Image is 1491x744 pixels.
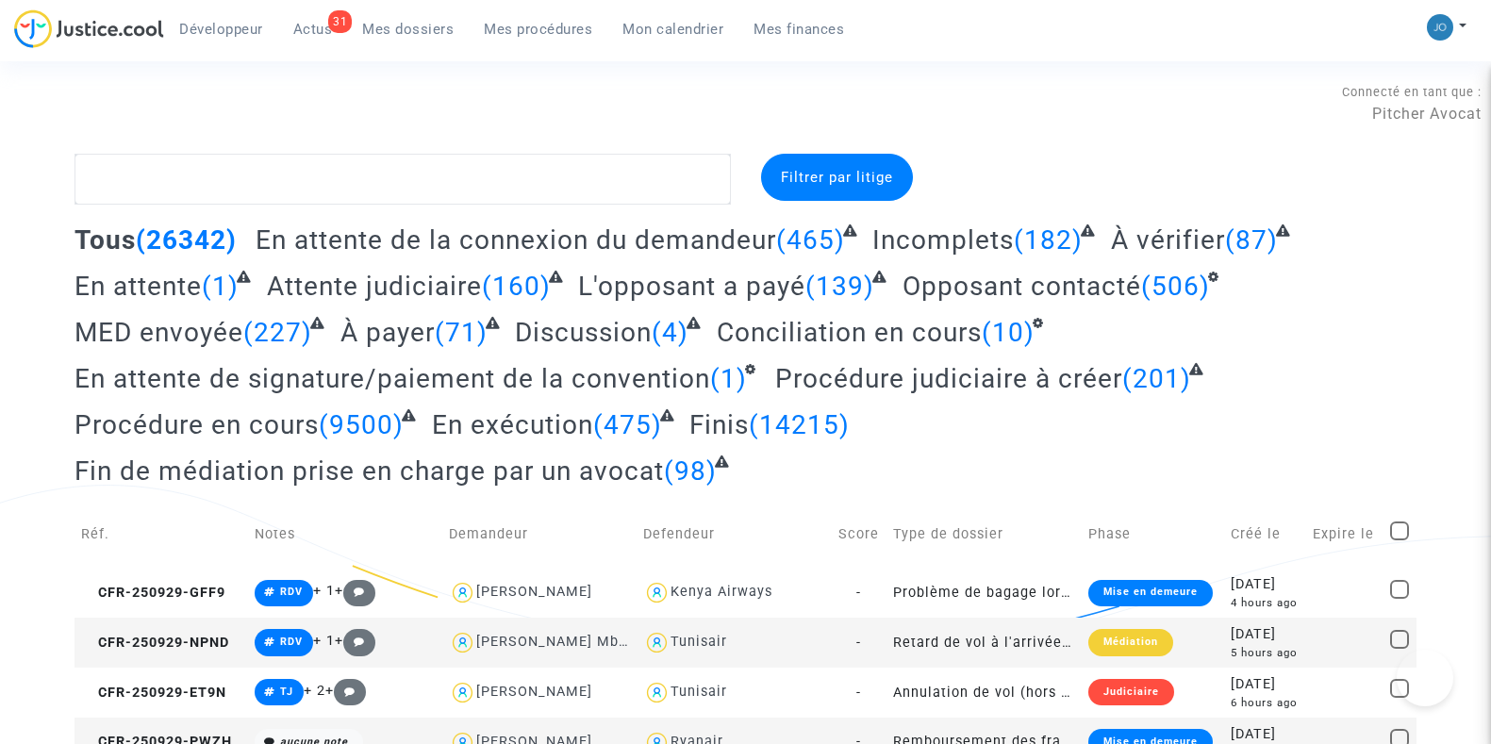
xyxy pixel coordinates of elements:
[469,15,607,43] a: Mes procédures
[671,684,727,700] div: Tunisair
[1082,501,1224,568] td: Phase
[982,317,1035,348] span: (10)
[607,15,738,43] a: Mon calendrier
[1122,363,1191,394] span: (201)
[81,685,226,701] span: CFR-250929-ET9N
[75,271,202,302] span: En attente
[328,10,352,33] div: 31
[476,684,592,700] div: [PERSON_NAME]
[347,15,469,43] a: Mes dossiers
[652,317,688,348] span: (4)
[593,409,662,440] span: (475)
[1141,271,1210,302] span: (506)
[1225,224,1278,256] span: (87)
[886,501,1081,568] td: Type de dossier
[449,679,476,706] img: icon-user.svg
[1231,574,1300,595] div: [DATE]
[136,224,237,256] span: (26342)
[856,635,861,651] span: -
[1224,501,1307,568] td: Créé le
[435,317,488,348] span: (71)
[643,679,671,706] img: icon-user.svg
[856,685,861,701] span: -
[75,363,710,394] span: En attente de signature/paiement de la convention
[267,271,482,302] span: Attente judiciaire
[476,584,592,600] div: [PERSON_NAME]
[578,271,805,302] span: L'opposant a payé
[664,455,717,487] span: (98)
[1231,595,1300,611] div: 4 hours ago
[1231,695,1300,711] div: 6 hours ago
[75,317,243,348] span: MED envoyée
[449,629,476,656] img: icon-user.svg
[643,579,671,606] img: icon-user.svg
[313,583,335,599] span: + 1
[775,363,1122,394] span: Procédure judiciaire à créer
[293,21,333,38] span: Actus
[319,409,404,440] span: (9500)
[484,21,592,38] span: Mes procédures
[14,9,164,48] img: jc-logo.svg
[248,501,442,568] td: Notes
[671,634,727,650] div: Tunisair
[717,317,982,348] span: Conciliation en cours
[362,21,454,38] span: Mes dossiers
[442,501,637,568] td: Demandeur
[622,21,723,38] span: Mon calendrier
[75,224,136,256] span: Tous
[886,668,1081,718] td: Annulation de vol (hors UE - Convention de [GEOGRAPHIC_DATA])
[776,224,845,256] span: (465)
[856,585,861,601] span: -
[749,409,850,440] span: (14215)
[280,636,303,648] span: RDV
[325,683,366,699] span: +
[886,568,1081,618] td: Problème de bagage lors d'un voyage en avion
[1231,624,1300,645] div: [DATE]
[689,409,749,440] span: Finis
[1397,650,1453,706] iframe: Help Scout Beacon - Open
[340,317,435,348] span: À payer
[872,224,1014,256] span: Incomplets
[637,501,831,568] td: Defendeur
[710,363,747,394] span: (1)
[75,409,319,440] span: Procédure en cours
[304,683,325,699] span: + 2
[335,583,375,599] span: +
[81,585,225,601] span: CFR-250929-GFF9
[754,21,844,38] span: Mes finances
[832,501,887,568] td: Score
[671,584,772,600] div: Kenya Airways
[75,455,664,487] span: Fin de médiation prise en charge par un avocat
[781,169,893,186] span: Filtrer par litige
[1088,679,1174,705] div: Judiciaire
[805,271,874,302] span: (139)
[1427,14,1453,41] img: 45a793c8596a0d21866ab9c5374b5e4b
[164,15,278,43] a: Développeur
[1342,85,1482,99] span: Connecté en tant que :
[482,271,551,302] span: (160)
[256,224,776,256] span: En attente de la connexion du demandeur
[81,635,229,651] span: CFR-250929-NPND
[179,21,263,38] span: Développeur
[449,579,476,606] img: icon-user.svg
[515,317,652,348] span: Discussion
[738,15,859,43] a: Mes finances
[280,686,293,698] span: TJ
[278,15,348,43] a: 31Actus
[1231,674,1300,695] div: [DATE]
[202,271,239,302] span: (1)
[313,633,335,649] span: + 1
[643,629,671,656] img: icon-user.svg
[280,586,303,598] span: RDV
[1088,629,1173,655] div: Médiation
[1231,645,1300,661] div: 5 hours ago
[476,634,661,650] div: [PERSON_NAME] Mbengue
[1306,501,1383,568] td: Expire le
[1014,224,1083,256] span: (182)
[886,618,1081,668] td: Retard de vol à l'arrivée (hors UE - Convention de [GEOGRAPHIC_DATA])
[432,409,593,440] span: En exécution
[1111,224,1225,256] span: À vérifier
[335,633,375,649] span: +
[243,317,312,348] span: (227)
[903,271,1141,302] span: Opposant contacté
